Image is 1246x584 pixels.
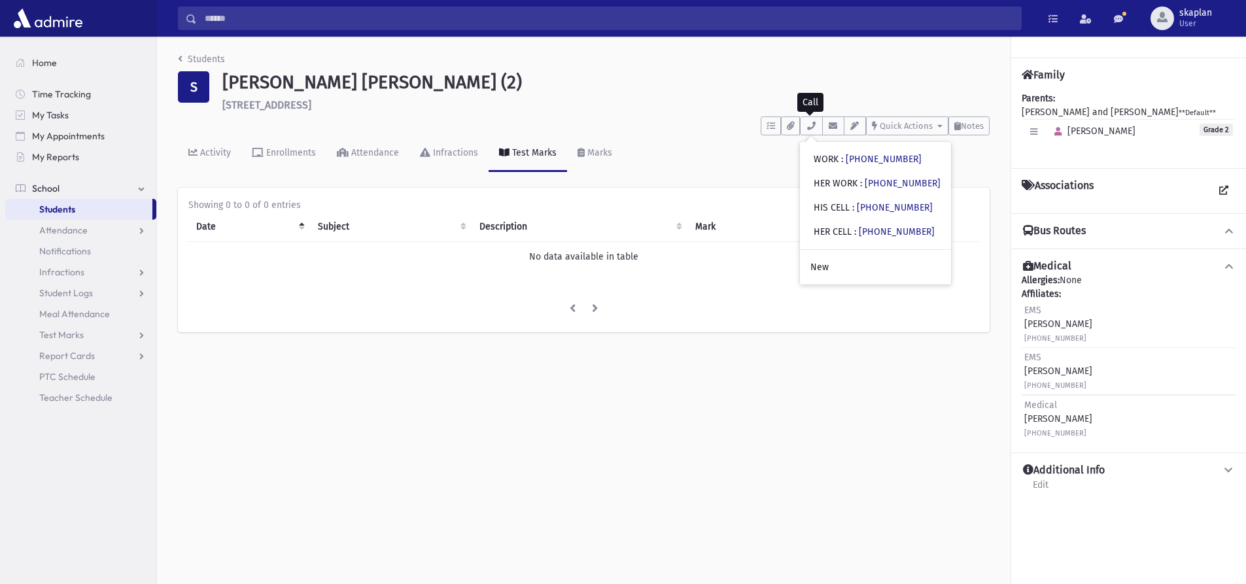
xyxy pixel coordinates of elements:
[567,135,623,172] a: Marks
[39,308,110,320] span: Meal Attendance
[961,121,984,131] span: Notes
[1024,400,1057,411] span: Medical
[188,198,979,212] div: Showing 0 to 0 of 0 entries
[430,147,478,158] div: Infractions
[797,93,823,112] div: Call
[32,88,91,100] span: Time Tracking
[198,147,231,158] div: Activity
[800,255,951,279] a: New
[5,52,156,73] a: Home
[39,371,95,383] span: PTC Schedule
[188,212,310,242] th: Date: activate to sort column descending
[39,224,88,236] span: Attendance
[409,135,489,172] a: Infractions
[39,329,84,341] span: Test Marks
[1200,124,1233,136] span: Grade 2
[1022,179,1094,203] h4: Associations
[5,387,156,408] a: Teacher Schedule
[510,147,557,158] div: Test Marks
[1024,352,1041,363] span: EMS
[1024,429,1086,438] small: [PHONE_NUMBER]
[1022,273,1236,442] div: None
[178,71,209,103] div: S
[687,212,814,242] th: Mark : activate to sort column ascending
[814,152,922,166] div: WORK
[1022,260,1236,273] button: Medical
[1024,351,1092,392] div: [PERSON_NAME]
[1024,381,1086,390] small: [PHONE_NUMBER]
[32,182,60,194] span: School
[5,84,156,105] a: Time Tracking
[854,226,856,237] span: :
[241,135,326,172] a: Enrollments
[222,99,990,111] h6: [STREET_ADDRESS]
[859,226,935,237] a: [PHONE_NUMBER]
[1022,93,1055,104] b: Parents:
[489,135,567,172] a: Test Marks
[39,350,95,362] span: Report Cards
[841,154,843,165] span: :
[1024,334,1086,343] small: [PHONE_NUMBER]
[1212,179,1236,203] a: View all Associations
[814,225,935,239] div: HER CELL
[39,392,112,404] span: Teacher Schedule
[1022,224,1236,238] button: Bus Routes
[5,105,156,126] a: My Tasks
[472,212,688,242] th: Description: activate to sort column ascending
[188,241,979,271] td: No data available in table
[814,177,941,190] div: HER WORK
[39,203,75,215] span: Students
[1024,303,1092,345] div: [PERSON_NAME]
[1023,464,1105,477] h4: Additional Info
[880,121,933,131] span: Quick Actions
[1032,477,1049,501] a: Edit
[326,135,409,172] a: Attendance
[5,283,156,303] a: Student Logs
[5,324,156,345] a: Test Marks
[860,178,862,189] span: :
[857,202,933,213] a: [PHONE_NUMBER]
[814,201,933,215] div: HIS CELL
[1023,224,1086,238] h4: Bus Routes
[32,57,57,69] span: Home
[1022,92,1236,158] div: [PERSON_NAME] and [PERSON_NAME]
[178,54,225,65] a: Students
[32,130,105,142] span: My Appointments
[5,303,156,324] a: Meal Attendance
[1022,275,1060,286] b: Allergies:
[948,116,990,135] button: Notes
[1048,126,1135,137] span: [PERSON_NAME]
[39,266,84,278] span: Infractions
[39,287,93,299] span: Student Logs
[5,146,156,167] a: My Reports
[5,178,156,199] a: School
[866,116,948,135] button: Quick Actions
[264,147,316,158] div: Enrollments
[10,5,86,31] img: AdmirePro
[310,212,472,242] th: Subject: activate to sort column ascending
[1022,288,1061,300] b: Affiliates:
[5,241,156,262] a: Notifications
[1022,464,1236,477] button: Additional Info
[5,126,156,146] a: My Appointments
[222,71,990,94] h1: [PERSON_NAME] [PERSON_NAME] (2)
[585,147,612,158] div: Marks
[1024,398,1092,439] div: [PERSON_NAME]
[1023,260,1071,273] h4: Medical
[197,7,1021,30] input: Search
[5,220,156,241] a: Attendance
[1024,305,1041,316] span: EMS
[1179,8,1212,18] span: skaplan
[32,109,69,121] span: My Tasks
[1179,18,1212,29] span: User
[5,262,156,283] a: Infractions
[39,245,91,257] span: Notifications
[178,52,225,71] nav: breadcrumb
[865,178,941,189] a: [PHONE_NUMBER]
[5,199,152,220] a: Students
[852,202,854,213] span: :
[5,345,156,366] a: Report Cards
[846,154,922,165] a: [PHONE_NUMBER]
[349,147,399,158] div: Attendance
[32,151,79,163] span: My Reports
